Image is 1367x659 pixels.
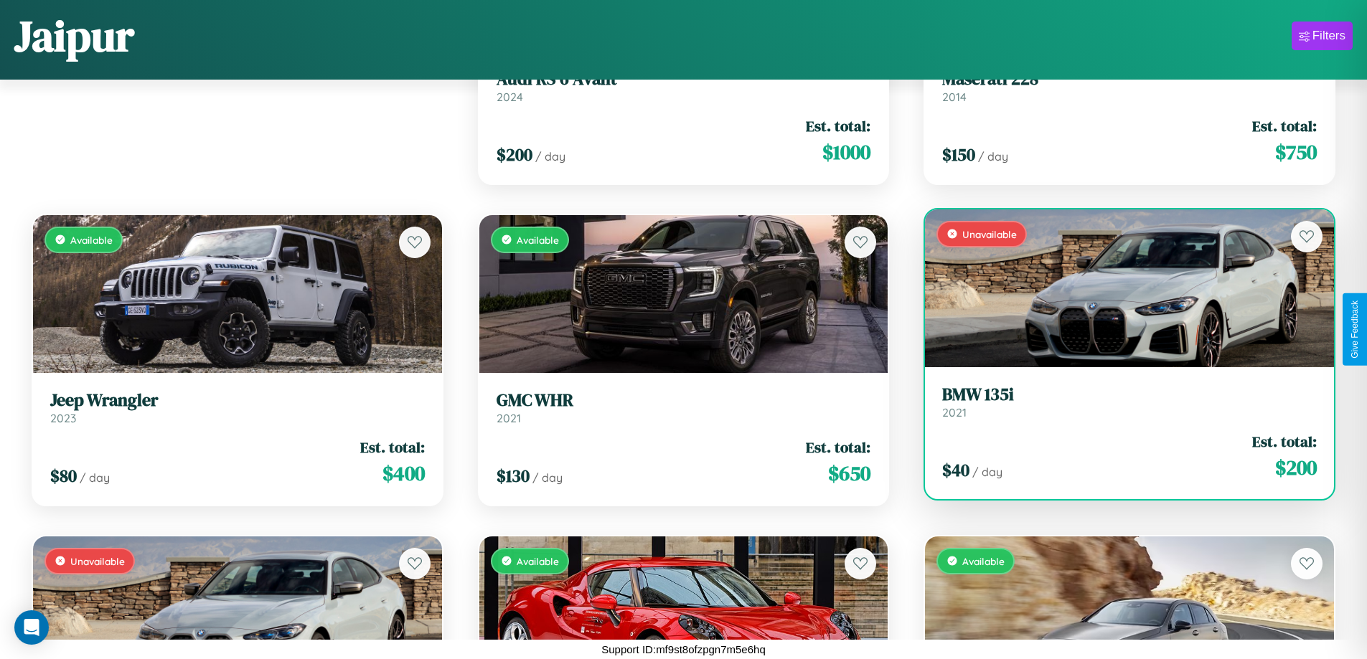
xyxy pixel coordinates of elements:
span: Est. total: [806,115,870,136]
span: $ 200 [497,143,532,166]
span: $ 150 [942,143,975,166]
span: $ 40 [942,458,969,482]
span: / day [532,470,563,485]
p: Support ID: mf9st8ofzpgn7m5e6hq [601,640,765,659]
div: Open Intercom Messenger [14,610,49,645]
span: Available [962,555,1005,567]
span: Est. total: [1252,115,1317,136]
span: Est. total: [1252,431,1317,452]
span: 2021 [497,411,521,425]
span: 2023 [50,411,76,425]
h3: Maserati 228 [942,69,1317,90]
span: $ 80 [50,464,77,488]
span: Unavailable [70,555,125,567]
span: Available [70,234,113,246]
span: 2021 [942,405,967,419]
span: $ 650 [828,459,870,488]
a: Audi RS 6 Avant2024 [497,69,871,104]
span: $ 400 [382,459,425,488]
div: Give Feedback [1350,300,1360,359]
h3: BMW 135i [942,384,1317,405]
span: $ 200 [1275,453,1317,482]
span: 2024 [497,90,523,104]
h3: Audi RS 6 Avant [497,69,871,90]
div: Filters [1312,29,1345,43]
a: GMC WHR2021 [497,390,871,425]
a: BMW 135i2021 [942,384,1317,419]
span: $ 130 [497,464,530,488]
h3: Jeep Wrangler [50,390,425,411]
a: Jeep Wrangler2023 [50,390,425,425]
span: / day [535,149,565,163]
span: $ 750 [1275,138,1317,166]
span: Available [517,555,559,567]
span: 2014 [942,90,967,104]
span: / day [978,149,1008,163]
a: Maserati 2282014 [942,69,1317,104]
span: Unavailable [962,228,1017,240]
h3: GMC WHR [497,390,871,411]
span: Est. total: [806,437,870,457]
span: Available [517,234,559,246]
span: / day [972,465,1002,479]
span: Est. total: [360,437,425,457]
span: / day [80,470,110,485]
button: Filters [1292,22,1353,50]
span: $ 1000 [822,138,870,166]
h1: Jaipur [14,6,134,65]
